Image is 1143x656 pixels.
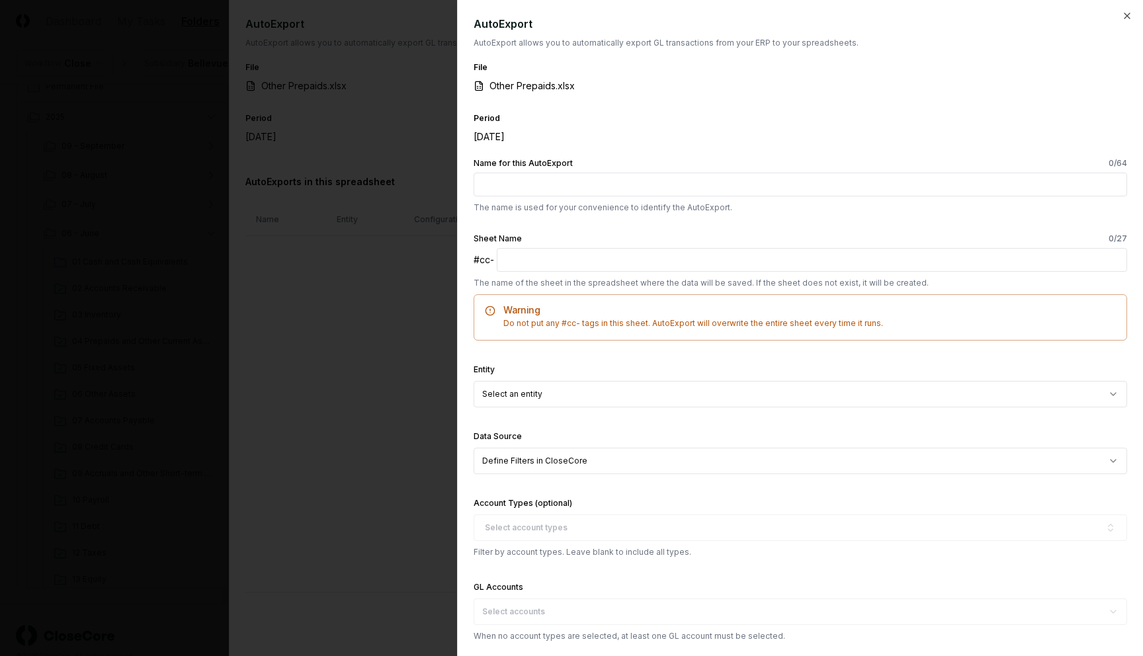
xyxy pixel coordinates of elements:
[474,130,692,143] div: [DATE]
[474,37,1127,49] p: AutoExport allows you to automatically export GL transactions from your ERP to your spreadsheets.
[474,113,500,123] label: Period
[474,498,572,508] label: Account Types (optional)
[474,62,487,72] label: File
[474,431,522,441] label: Data Source
[1109,235,1127,243] span: 0 /27
[474,159,1127,167] label: Name for this AutoExport
[474,235,1127,243] label: Sheet Name
[1109,159,1127,167] span: 0 /64
[485,306,1116,315] h5: Warning
[474,546,1127,558] p: Filter by account types. Leave blank to include all types.
[474,582,523,592] label: GL Accounts
[474,277,1127,289] p: The name of the sheet in the spreadsheet where the data will be saved. If the sheet does not exis...
[474,202,1127,214] p: The name is used for your convenience to identify the AutoExport.
[474,79,591,93] a: Other Prepaids.xlsx
[485,317,1116,329] div: Do not put any #cc- tags in this sheet. AutoExport will overwrite the entire sheet every time it ...
[474,16,1127,32] h2: AutoExport
[474,253,494,266] span: #cc-
[474,364,495,374] label: Entity
[474,630,1127,642] p: When no account types are selected, at least one GL account must be selected.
